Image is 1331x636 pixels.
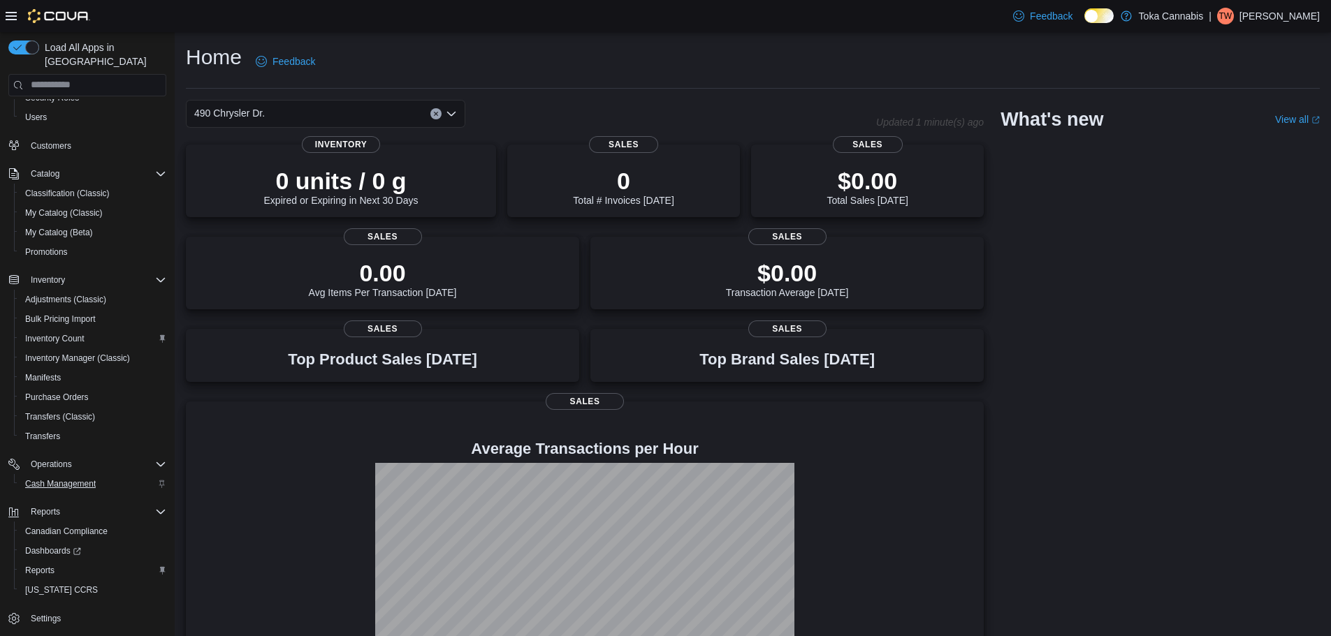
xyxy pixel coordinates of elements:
[25,526,108,537] span: Canadian Compliance
[876,117,984,128] p: Updated 1 minute(s) ago
[748,320,827,337] span: Sales
[20,475,101,492] a: Cash Management
[589,136,659,153] span: Sales
[20,523,166,540] span: Canadian Compliance
[20,523,113,540] a: Canadian Compliance
[25,456,78,473] button: Operations
[302,136,380,153] span: Inventory
[833,136,903,153] span: Sales
[14,108,172,127] button: Users
[20,389,94,406] a: Purchase Orders
[25,392,89,403] span: Purchase Orders
[25,610,66,627] a: Settings
[25,411,95,422] span: Transfers (Classic)
[573,167,674,206] div: Total # Invoices [DATE]
[272,54,315,68] span: Feedback
[20,185,115,202] a: Classification (Classic)
[31,506,60,517] span: Reports
[14,242,172,262] button: Promotions
[14,329,172,348] button: Inventory Count
[20,109,52,126] a: Users
[25,227,93,238] span: My Catalog (Beta)
[186,43,242,71] h1: Home
[699,351,875,368] h3: Top Brand Sales [DATE]
[1001,108,1103,131] h2: What's new
[1311,116,1320,124] svg: External link
[264,167,419,206] div: Expired or Expiring in Next 30 Days
[20,428,66,445] a: Transfers
[3,502,172,522] button: Reports
[20,330,90,347] a: Inventory Count
[20,244,166,260] span: Promotions
[20,185,166,202] span: Classification (Classic)
[14,290,172,309] button: Adjustments (Classic)
[25,456,166,473] span: Operations
[1275,114,1320,125] a: View allExternal link
[1008,2,1078,30] a: Feedback
[14,368,172,387] button: Manifests
[20,408,166,425] span: Transfers (Classic)
[1209,8,1212,24] p: |
[446,108,457,119] button: Open list of options
[20,291,112,308] a: Adjustments (Classic)
[14,203,172,223] button: My Catalog (Classic)
[3,164,172,184] button: Catalog
[14,407,172,427] button: Transfers (Classic)
[20,582,166,598] span: Washington CCRS
[20,311,101,327] a: Bulk Pricing Import
[14,387,172,407] button: Purchase Orders
[25,584,98,596] span: [US_STATE] CCRS
[3,135,172,156] button: Customers
[20,330,166,347] span: Inventory Count
[14,561,172,580] button: Reports
[14,309,172,329] button: Bulk Pricing Import
[31,140,71,151] span: Customers
[309,259,457,287] p: 0.00
[25,188,110,199] span: Classification (Classic)
[25,431,60,442] span: Transfers
[1239,8,1320,24] p: [PERSON_NAME]
[344,320,422,337] span: Sales
[25,138,77,154] a: Customers
[14,580,172,600] button: [US_STATE] CCRS
[25,372,61,383] span: Manifests
[20,350,166,367] span: Inventory Manager (Classic)
[14,184,172,203] button: Classification (Classic)
[748,228,827,245] span: Sales
[726,259,849,287] p: $0.00
[827,167,908,206] div: Total Sales [DATE]
[1217,8,1234,24] div: Ty Wilson
[31,459,72,470] span: Operations
[430,108,442,119] button: Clear input
[25,165,65,182] button: Catalog
[20,542,166,559] span: Dashboards
[14,474,172,494] button: Cash Management
[25,503,166,520] span: Reports
[20,224,99,241] a: My Catalog (Beta)
[25,503,66,520] button: Reports
[14,541,172,561] a: Dashboards
[20,109,166,126] span: Users
[20,542,87,559] a: Dashboards
[25,609,166,627] span: Settings
[3,454,172,474] button: Operations
[20,205,108,221] a: My Catalog (Classic)
[20,205,166,221] span: My Catalog (Classic)
[20,369,166,386] span: Manifests
[827,167,908,195] p: $0.00
[25,272,71,288] button: Inventory
[3,608,172,628] button: Settings
[3,270,172,290] button: Inventory
[726,259,849,298] div: Transaction Average [DATE]
[25,207,103,219] span: My Catalog (Classic)
[20,475,166,492] span: Cash Management
[546,393,624,410] span: Sales
[20,369,66,386] a: Manifests
[1084,23,1085,24] span: Dark Mode
[14,522,172,541] button: Canadian Compliance
[20,291,166,308] span: Adjustments (Classic)
[573,167,674,195] p: 0
[28,9,90,23] img: Cova
[194,105,265,121] span: 490 Chrysler Dr.
[25,165,166,182] span: Catalog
